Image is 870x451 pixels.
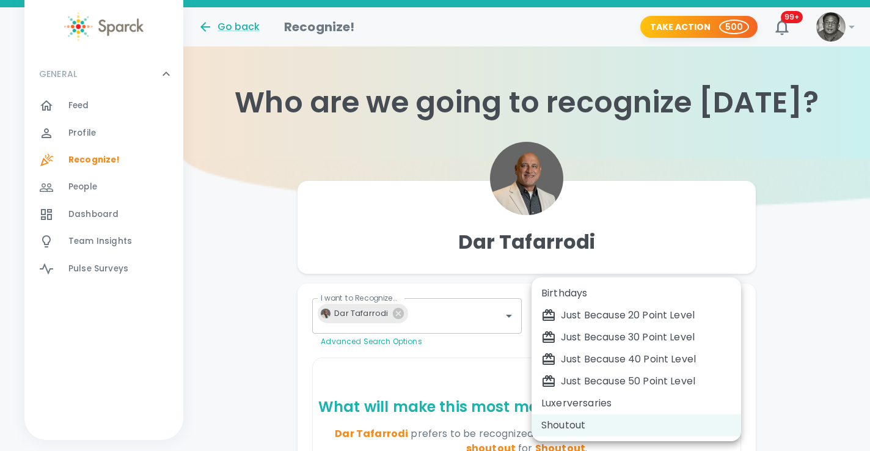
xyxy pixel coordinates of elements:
[541,286,731,301] div: Birthdays
[541,396,731,411] div: Luxerversaries
[541,374,731,389] div: Just Because 50 Point Level
[541,308,731,323] div: Just Because 20 Point Level
[541,418,731,433] div: Shoutout
[541,330,731,345] div: Just Because 30 Point Level
[541,352,731,367] div: Just Because 40 Point Level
